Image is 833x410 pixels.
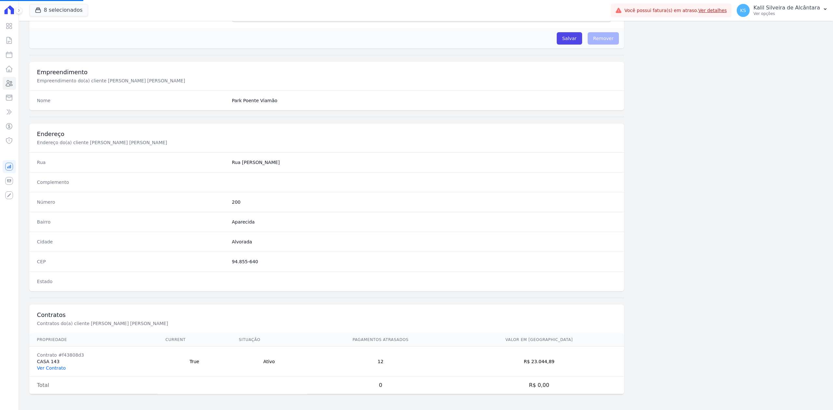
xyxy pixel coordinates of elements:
th: Valor em [GEOGRAPHIC_DATA] [454,333,624,347]
td: Total [29,377,158,394]
h3: Empreendimento [37,68,617,76]
div: Contrato #f43808d3 [37,352,150,358]
dt: Rua [37,159,227,166]
dt: Estado [37,278,227,285]
td: R$ 23.044,89 [454,347,624,377]
a: Ver detalhes [698,8,727,13]
button: 8 selecionados [29,4,88,16]
button: KS Kalil Silveira de Alcântara Ver opções [731,1,833,20]
span: Remover [588,32,619,45]
td: CASA 143 [29,347,158,377]
a: Ver Contrato [37,365,66,371]
p: Contratos do(a) cliente [PERSON_NAME] [PERSON_NAME] [37,320,256,327]
p: Ver opções [754,11,820,16]
td: R$ 0,00 [454,377,624,394]
dd: Aparecida [232,219,617,225]
h3: Contratos [37,311,617,319]
p: Endereço do(a) cliente [PERSON_NAME] [PERSON_NAME] [37,139,256,146]
dt: Bairro [37,219,227,225]
span: KS [740,8,746,13]
h3: Endereço [37,130,617,138]
dt: Complemento [37,179,227,185]
p: Empreendimento do(a) cliente [PERSON_NAME] [PERSON_NAME] [37,77,256,84]
dd: 200 [232,199,617,205]
th: Pagamentos Atrasados [307,333,454,347]
th: Situação [231,333,307,347]
dt: Número [37,199,227,205]
dd: 94.855-640 [232,258,617,265]
td: Ativo [231,347,307,377]
td: 12 [307,347,454,377]
dt: Nome [37,97,227,104]
th: Current [158,333,231,347]
td: 0 [307,377,454,394]
th: Propriedade [29,333,158,347]
td: True [158,347,231,377]
dd: Alvorada [232,239,617,245]
dt: Cidade [37,239,227,245]
dt: CEP [37,258,227,265]
input: Salvar [557,32,582,45]
span: Você possui fatura(s) em atraso. [624,7,727,14]
dd: Rua [PERSON_NAME] [232,159,617,166]
p: Kalil Silveira de Alcântara [754,5,820,11]
dd: Park Poente Viamão [232,97,617,104]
